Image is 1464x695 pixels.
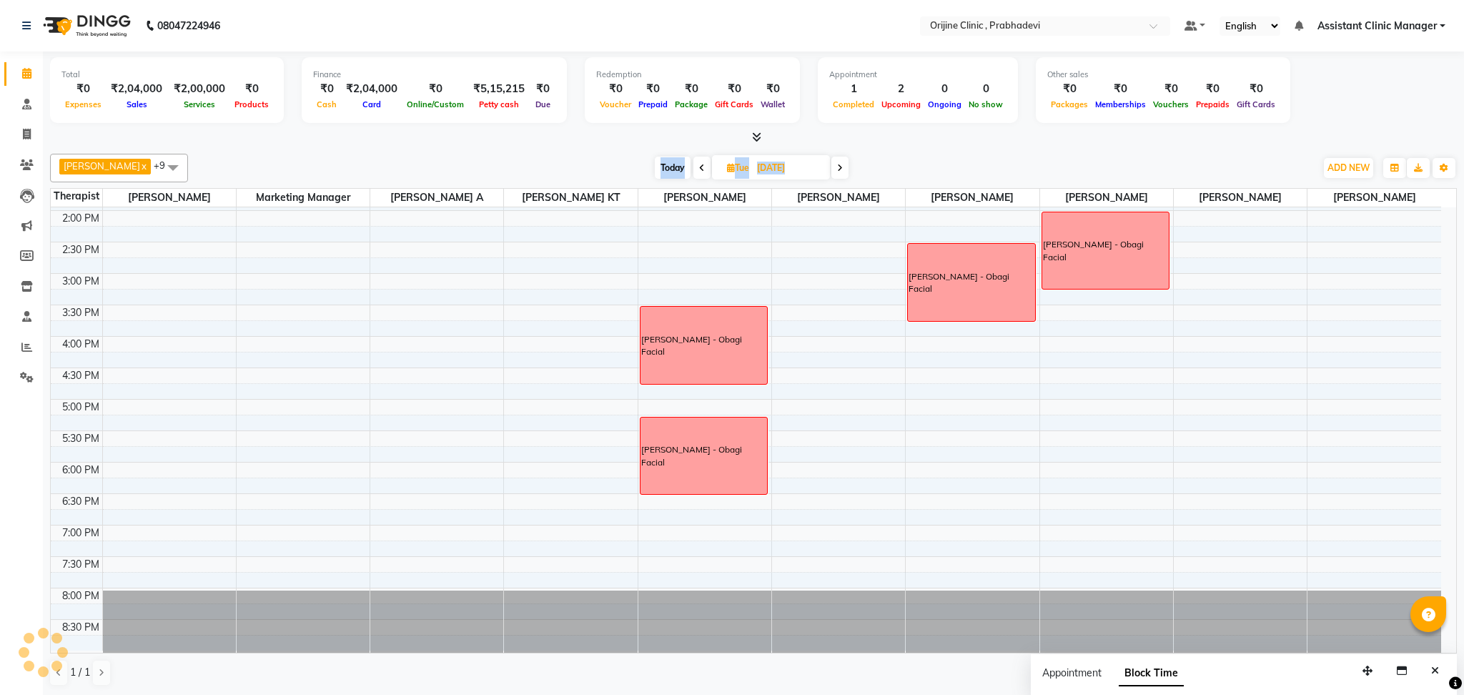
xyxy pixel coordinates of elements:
[596,81,635,97] div: ₹0
[1042,666,1102,679] span: Appointment
[168,81,231,97] div: ₹2,00,000
[878,81,924,97] div: 2
[1047,99,1092,109] span: Packages
[59,431,102,446] div: 5:30 PM
[504,189,637,207] span: [PERSON_NAME] KT
[1040,189,1173,207] span: [PERSON_NAME]
[1425,660,1445,682] button: Close
[105,81,168,97] div: ₹2,04,000
[70,665,90,680] span: 1 / 1
[829,81,878,97] div: 1
[655,157,691,179] span: Today
[1047,69,1279,81] div: Other sales
[596,99,635,109] span: Voucher
[59,337,102,352] div: 4:00 PM
[924,99,965,109] span: Ongoing
[671,99,711,109] span: Package
[1092,81,1149,97] div: ₹0
[61,99,105,109] span: Expenses
[1317,19,1437,34] span: Assistant Clinic Manager
[641,333,767,359] div: [PERSON_NAME] - Obagi Facial
[671,81,711,97] div: ₹0
[468,81,530,97] div: ₹5,15,215
[59,463,102,478] div: 6:00 PM
[878,99,924,109] span: Upcoming
[51,189,102,204] div: Therapist
[1192,99,1233,109] span: Prepaids
[1324,158,1373,178] button: ADD NEW
[753,157,824,179] input: 2025-10-07
[59,368,102,383] div: 4:30 PM
[59,400,102,415] div: 5:00 PM
[59,588,102,603] div: 8:00 PM
[123,99,151,109] span: Sales
[1149,99,1192,109] span: Vouchers
[1327,162,1370,173] span: ADD NEW
[635,99,671,109] span: Prepaid
[829,99,878,109] span: Completed
[59,557,102,572] div: 7:30 PM
[59,274,102,289] div: 3:00 PM
[475,99,523,109] span: Petty cash
[924,81,965,97] div: 0
[829,69,1006,81] div: Appointment
[313,81,340,97] div: ₹0
[596,69,788,81] div: Redemption
[59,242,102,257] div: 2:30 PM
[59,526,102,541] div: 7:00 PM
[772,189,905,207] span: [PERSON_NAME]
[140,160,147,172] a: x
[1192,81,1233,97] div: ₹0
[1149,81,1192,97] div: ₹0
[638,189,771,207] span: [PERSON_NAME]
[723,162,753,173] span: Tue
[180,99,219,109] span: Services
[237,189,370,207] span: Marketing Manager
[231,81,272,97] div: ₹0
[711,81,757,97] div: ₹0
[1233,81,1279,97] div: ₹0
[530,81,555,97] div: ₹0
[1174,189,1307,207] span: [PERSON_NAME]
[59,211,102,226] div: 2:00 PM
[36,6,134,46] img: logo
[641,443,767,469] div: [PERSON_NAME] - Obagi Facial
[965,99,1006,109] span: No show
[64,160,140,172] span: [PERSON_NAME]
[313,99,340,109] span: Cash
[1307,189,1441,207] span: [PERSON_NAME]
[157,6,220,46] b: 08047224946
[61,69,272,81] div: Total
[59,494,102,509] div: 6:30 PM
[154,159,176,171] span: +9
[340,81,403,97] div: ₹2,04,000
[359,99,385,109] span: Card
[61,81,105,97] div: ₹0
[906,189,1039,207] span: [PERSON_NAME]
[1233,99,1279,109] span: Gift Cards
[1043,238,1169,264] div: [PERSON_NAME] - Obagi Facial
[757,81,788,97] div: ₹0
[909,270,1034,296] div: [PERSON_NAME] - Obagi Facial
[1047,81,1092,97] div: ₹0
[711,99,757,109] span: Gift Cards
[403,81,468,97] div: ₹0
[59,305,102,320] div: 3:30 PM
[757,99,788,109] span: Wallet
[635,81,671,97] div: ₹0
[231,99,272,109] span: Products
[370,189,503,207] span: [PERSON_NAME] A
[532,99,554,109] span: Due
[313,69,555,81] div: Finance
[403,99,468,109] span: Online/Custom
[59,620,102,635] div: 8:30 PM
[965,81,1006,97] div: 0
[1119,661,1184,686] span: Block Time
[1092,99,1149,109] span: Memberships
[103,189,236,207] span: [PERSON_NAME]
